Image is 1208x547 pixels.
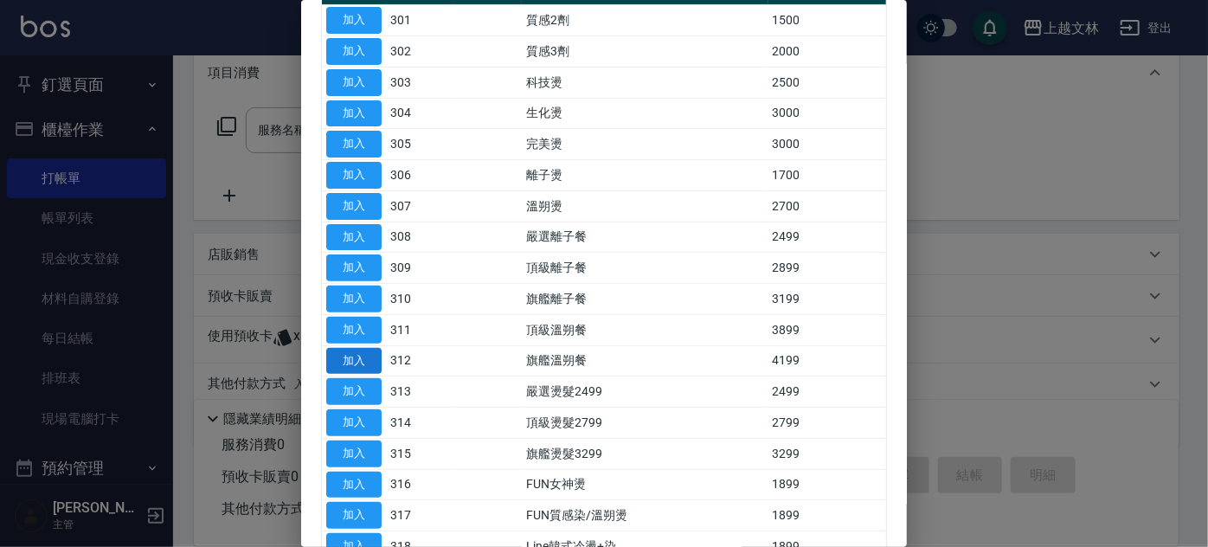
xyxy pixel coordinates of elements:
[326,193,382,220] button: 加入
[768,67,886,98] td: 2500
[326,38,382,65] button: 加入
[386,129,454,160] td: 305
[386,469,454,500] td: 316
[386,500,454,531] td: 317
[768,98,886,129] td: 3000
[386,284,454,315] td: 310
[326,409,382,436] button: 加入
[522,5,768,36] td: 質感2劑
[386,67,454,98] td: 303
[522,438,768,469] td: 旗艦燙髮3299
[386,160,454,191] td: 306
[386,190,454,222] td: 307
[386,222,454,253] td: 308
[768,253,886,284] td: 2899
[522,314,768,345] td: 頂級溫朔餐
[326,378,382,405] button: 加入
[768,222,886,253] td: 2499
[768,129,886,160] td: 3000
[768,438,886,469] td: 3299
[768,284,886,315] td: 3199
[522,222,768,253] td: 嚴選離子餐
[522,345,768,376] td: 旗艦溫朔餐
[326,131,382,158] button: 加入
[326,441,382,467] button: 加入
[768,469,886,500] td: 1899
[386,253,454,284] td: 309
[326,502,382,529] button: 加入
[326,224,382,251] button: 加入
[522,160,768,191] td: 離子燙
[522,129,768,160] td: 完美燙
[768,314,886,345] td: 3899
[522,408,768,439] td: 頂級燙髮2799
[326,472,382,499] button: 加入
[326,348,382,375] button: 加入
[386,438,454,469] td: 315
[522,469,768,500] td: FUN女神燙
[326,100,382,127] button: 加入
[522,500,768,531] td: FUN質感染/溫朔燙
[386,5,454,36] td: 301
[386,345,454,376] td: 312
[326,254,382,281] button: 加入
[326,69,382,96] button: 加入
[522,253,768,284] td: 頂級離子餐
[768,36,886,68] td: 2000
[326,286,382,312] button: 加入
[768,500,886,531] td: 1899
[386,36,454,68] td: 302
[522,36,768,68] td: 質感3劑
[522,376,768,408] td: 嚴選燙髮2499
[522,284,768,315] td: 旗艦離子餐
[768,160,886,191] td: 1700
[326,317,382,344] button: 加入
[768,408,886,439] td: 2799
[386,314,454,345] td: 311
[326,162,382,189] button: 加入
[522,190,768,222] td: 溫朔燙
[326,7,382,34] button: 加入
[768,190,886,222] td: 2700
[768,5,886,36] td: 1500
[386,408,454,439] td: 314
[522,98,768,129] td: 生化燙
[768,345,886,376] td: 4199
[768,376,886,408] td: 2499
[386,376,454,408] td: 313
[522,67,768,98] td: 科技燙
[386,98,454,129] td: 304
